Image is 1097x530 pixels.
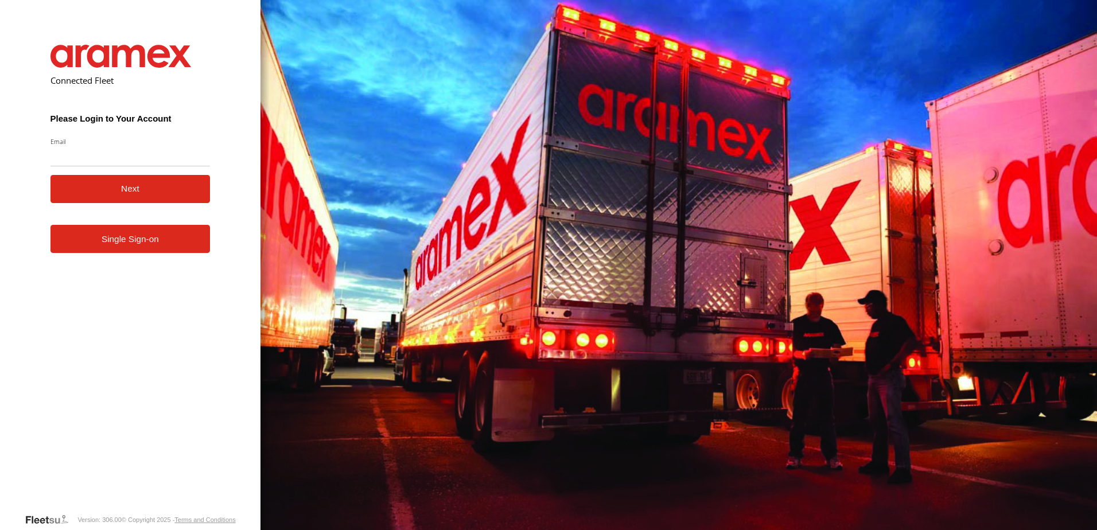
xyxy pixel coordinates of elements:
[174,516,235,523] a: Terms and Conditions
[50,225,211,253] a: Single Sign-on
[50,114,211,123] h3: Please Login to Your Account
[122,516,236,523] div: © Copyright 2025 -
[50,175,211,203] button: Next
[25,514,77,525] a: Visit our Website
[50,137,211,146] label: Email
[50,45,192,68] img: Aramex
[50,75,211,86] h2: Connected Fleet
[77,516,121,523] div: Version: 306.00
